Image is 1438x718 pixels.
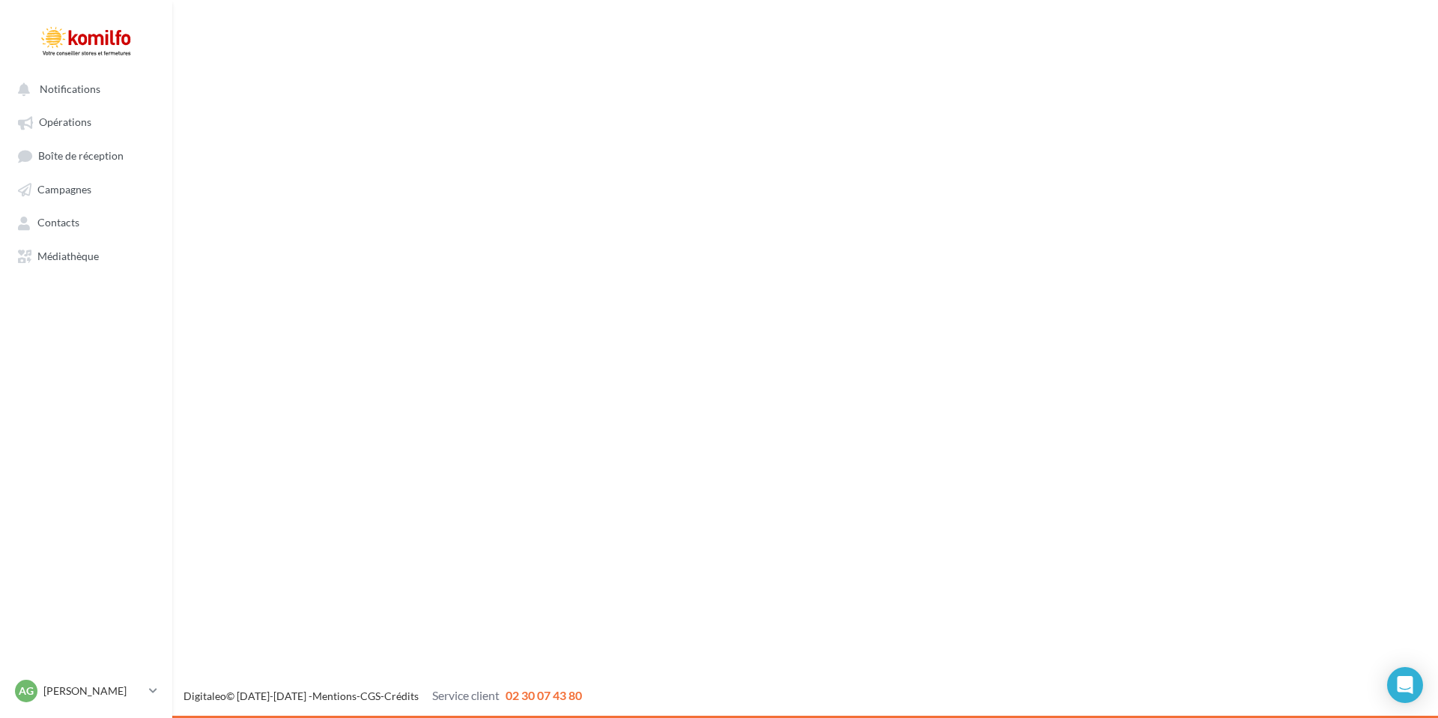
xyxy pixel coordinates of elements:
a: Campagnes [9,175,163,202]
a: Boîte de réception [9,142,163,169]
span: 02 30 07 43 80 [506,688,582,702]
a: Contacts [9,208,163,235]
span: Contacts [37,217,79,229]
a: Mentions [312,690,357,702]
span: Opérations [39,116,91,129]
button: Notifications [9,75,157,102]
span: Service client [432,688,500,702]
p: [PERSON_NAME] [43,684,143,699]
a: Crédits [384,690,419,702]
span: Médiathèque [37,250,99,262]
a: AG [PERSON_NAME] [12,677,160,705]
span: AG [19,684,34,699]
span: © [DATE]-[DATE] - - - [183,690,582,702]
span: Campagnes [37,183,91,196]
a: Opérations [9,108,163,135]
span: Boîte de réception [38,149,124,162]
a: Digitaleo [183,690,226,702]
a: CGS [360,690,380,702]
span: Notifications [40,82,100,95]
div: Open Intercom Messenger [1387,667,1423,703]
a: Médiathèque [9,242,163,269]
